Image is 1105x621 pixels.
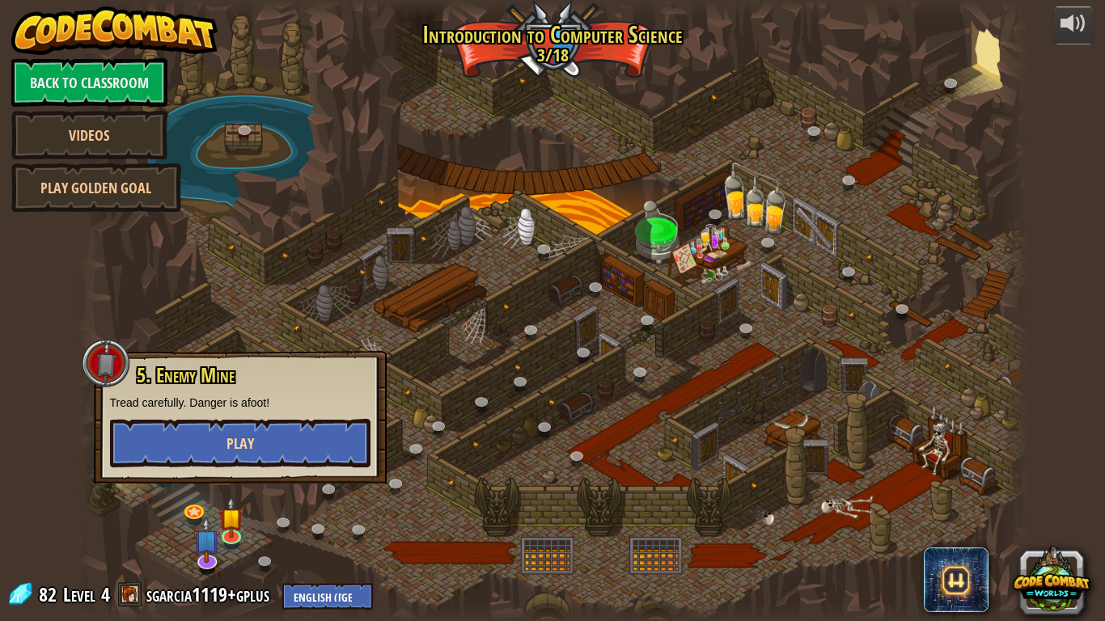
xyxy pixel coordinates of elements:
span: Level [63,581,95,608]
span: 4 [101,581,110,607]
p: Tread carefully. Danger is afoot! [110,395,370,411]
a: Back to Classroom [11,58,167,107]
a: Videos [11,111,167,159]
button: Play [110,419,370,467]
img: level-banner-started.png [219,496,243,538]
a: Play Golden Goal [11,163,181,212]
a: sgarcia1119+gplus [146,581,274,607]
span: Play [227,433,254,454]
span: 5. Enemy Mine [137,361,235,389]
span: 82 [39,581,61,607]
img: CodeCombat - Learn how to code by playing a game [11,6,218,55]
button: Adjust volume [1053,6,1094,44]
img: level-banner-unstarted-subscriber.png [194,517,221,563]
